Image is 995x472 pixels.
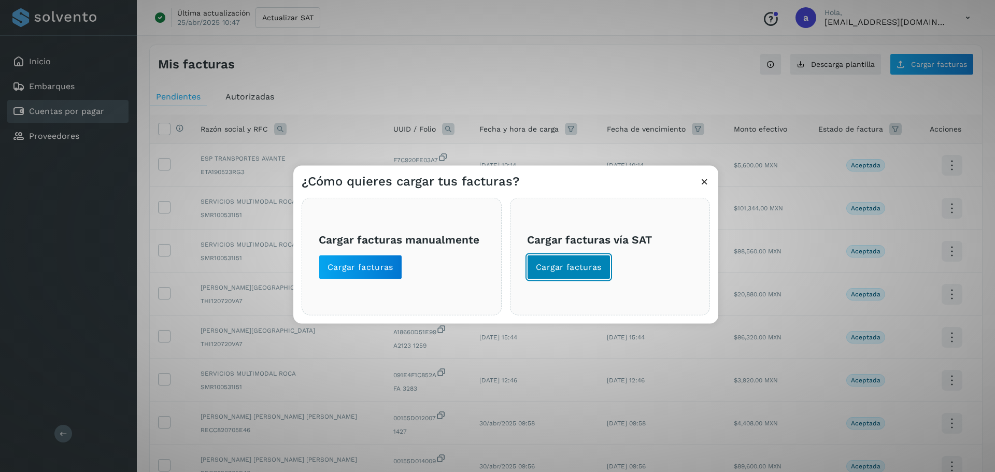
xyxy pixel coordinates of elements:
button: Cargar facturas [319,254,402,279]
span: Cargar facturas [328,261,393,273]
span: Cargar facturas [536,261,602,273]
button: Cargar facturas [527,254,610,279]
h3: Cargar facturas vía SAT [527,233,693,246]
h3: Cargar facturas manualmente [319,233,485,246]
h3: ¿Cómo quieres cargar tus facturas? [302,174,519,189]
